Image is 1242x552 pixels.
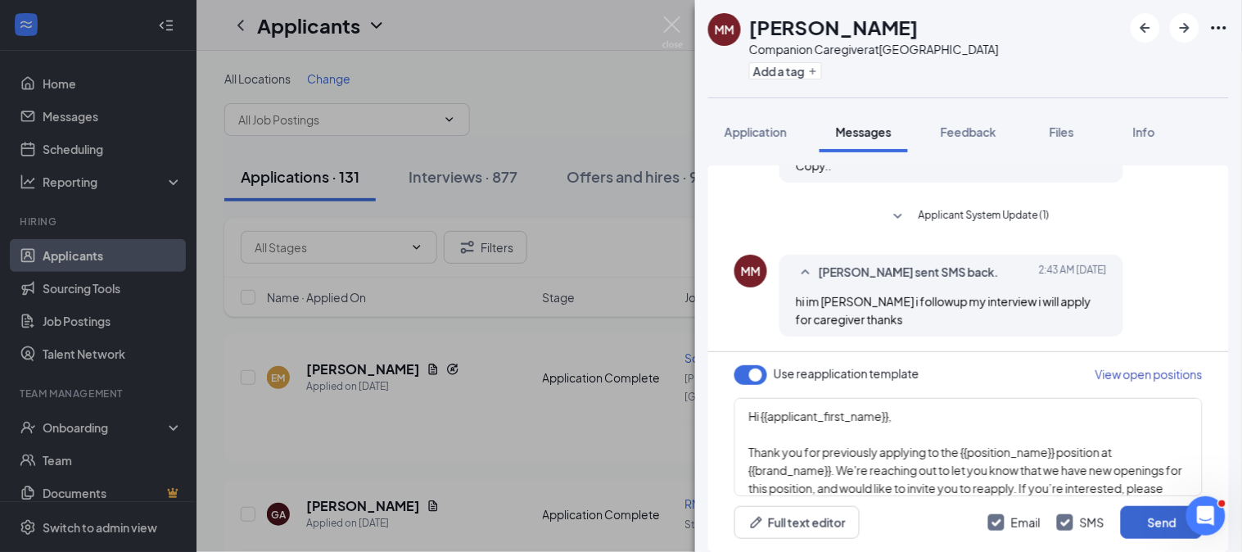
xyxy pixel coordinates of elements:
[1095,367,1203,382] span: View open positions
[749,13,919,41] h1: [PERSON_NAME]
[941,124,996,139] span: Feedback
[741,263,761,279] div: MM
[774,365,919,382] span: Use reapplication template
[888,207,1050,227] button: SmallChevronDownApplicant System Update (1)
[888,207,908,227] svg: SmallChevronDown
[1131,13,1160,43] button: ArrowLeftNew
[749,41,999,57] div: Companion Caregiver at [GEOGRAPHIC_DATA]
[1170,13,1199,43] button: ArrowRight
[1121,506,1203,539] button: Send
[796,294,1091,327] span: hi im [PERSON_NAME] i followup my interview i will apply for caregiver thanks
[836,124,892,139] span: Messages
[734,398,1203,496] textarea: Hi {{applicant_first_name}}, Thank you for previously applying to the {{position_name}} position ...
[796,263,815,283] svg: SmallChevronUp
[808,66,818,76] svg: Plus
[796,158,832,173] span: Copy..
[1133,124,1155,139] span: Info
[1209,18,1229,38] svg: Ellipses
[1186,496,1226,536] iframe: Intercom live chat
[725,124,787,139] span: Application
[819,263,999,283] span: [PERSON_NAME] sent SMS back.
[748,514,765,531] svg: Pen
[1039,263,1107,283] span: [DATE] 2:43 AM
[1136,18,1155,38] svg: ArrowLeftNew
[919,207,1050,227] span: Applicant System Update (1)
[749,62,822,79] button: PlusAdd a tag
[715,21,734,38] div: MM
[1050,124,1074,139] span: Files
[734,506,860,539] button: Full text editorPen
[1175,18,1195,38] svg: ArrowRight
